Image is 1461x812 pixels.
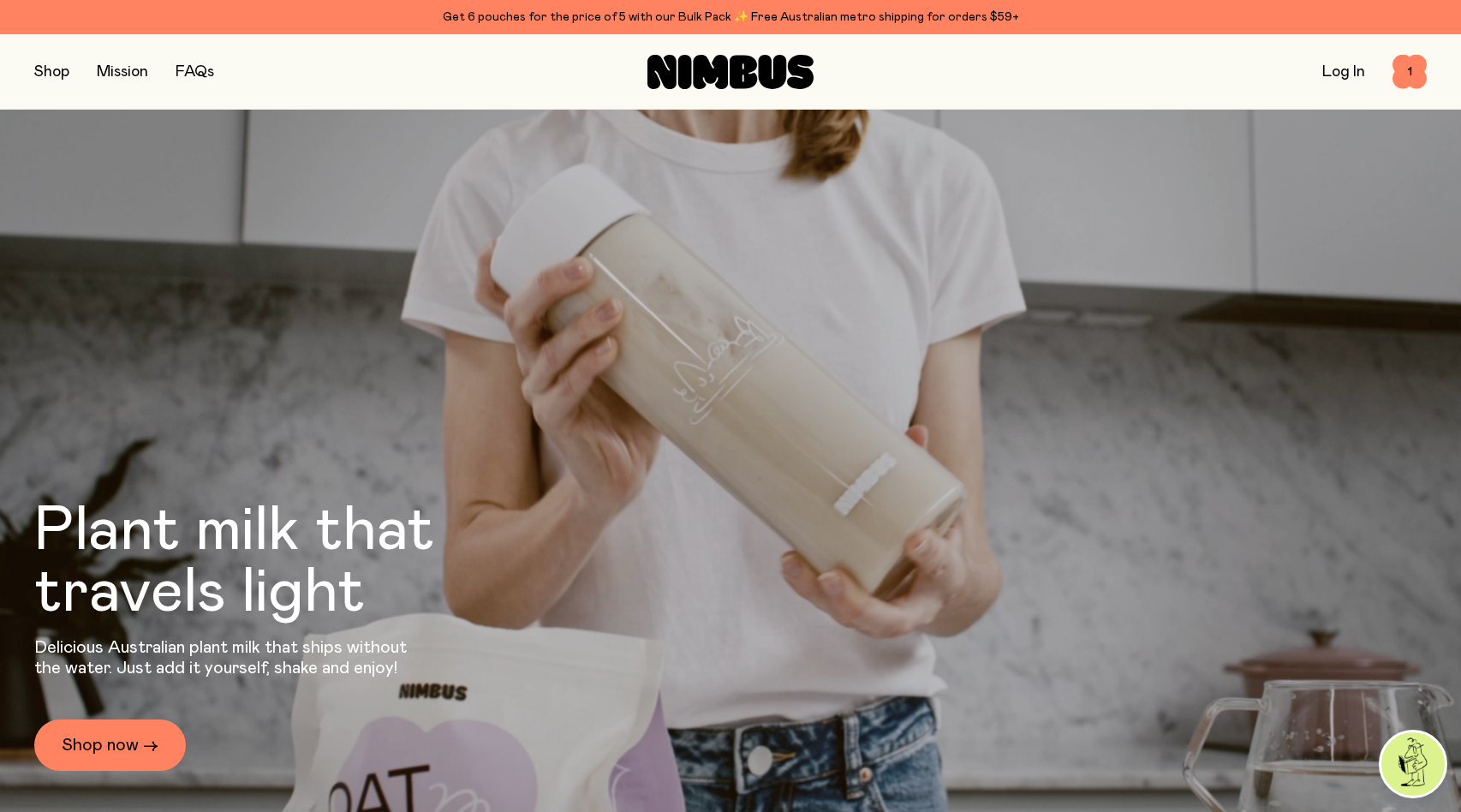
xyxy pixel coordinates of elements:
div: Get 6 pouches for the price of 5 with our Bulk Pack ✨ Free Australian metro shipping for orders $59+ [34,7,1427,27]
p: Delicious Australian plant milk that ships without the water. Just add it yourself, shake and enjoy! [34,637,418,678]
h1: Plant milk that travels light [34,500,528,624]
img: agent [1381,732,1445,796]
a: Mission [97,64,148,80]
a: Shop now → [34,719,186,771]
button: 1 [1392,55,1427,89]
a: FAQs [176,64,214,80]
a: Log In [1322,64,1365,80]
